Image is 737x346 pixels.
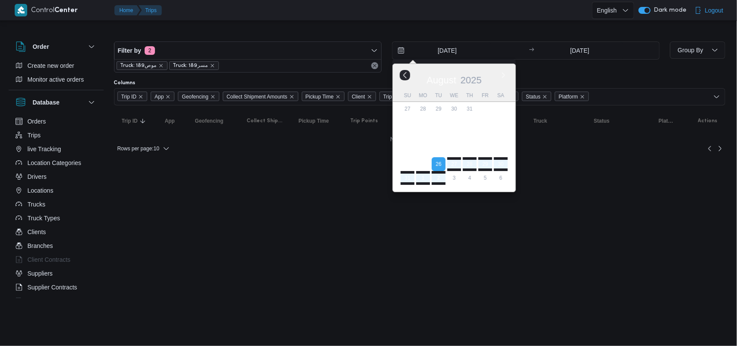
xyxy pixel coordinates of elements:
span: Status [594,117,610,124]
button: Database [16,97,97,108]
span: Clients [28,227,46,237]
div: Fr [478,89,492,102]
div: day-25 [416,157,430,171]
span: Filter by [118,45,141,56]
button: Clients [12,225,100,239]
button: Trips [12,128,100,142]
span: Truck: مسر189 [173,62,208,70]
span: App [165,117,175,124]
div: day-23 [494,143,508,157]
div: day-26 [432,157,446,171]
div: month-2025-08 [400,102,509,185]
center: No trips in this page [114,136,725,143]
div: day-27 [401,102,414,116]
div: day-29 [432,102,446,116]
span: Rows per page : 10 [117,143,159,154]
button: Home [114,5,140,16]
span: Truck: 189موص [117,61,168,70]
div: day-30 [494,157,508,171]
span: Client [352,92,365,102]
span: Trips [28,130,41,140]
span: Collect Shipment Amounts [247,117,283,124]
span: Supplier Contracts [28,282,77,292]
button: Remove Trip ID from selection in this group [138,94,143,99]
div: day-21 [463,143,477,157]
span: Actions [698,117,718,124]
div: day-18 [416,143,430,157]
button: Remove [370,60,380,71]
div: day-2 [432,171,446,185]
span: Client Contracts [28,254,71,265]
h3: Database [33,97,60,108]
span: Truck: 189موص [120,62,157,70]
span: Geofencing [178,92,219,101]
div: day-30 [447,102,461,116]
span: Pickup Time [302,92,345,101]
span: Platform [659,117,674,124]
div: day-12 [432,130,446,143]
div: day-1 [478,102,492,116]
span: Collect Shipment Amounts [227,92,288,102]
button: Platform [655,114,678,128]
button: Filter by2 active filters [114,42,381,59]
img: X8yXhbKr1z7QwAAAABJRU5ErkJggg== [15,4,27,16]
div: Su [401,89,414,102]
span: Drivers [28,171,47,182]
div: day-22 [478,143,492,157]
div: Database [9,114,104,302]
span: Devices [28,296,49,306]
span: Trucks [28,199,45,210]
button: remove selected entity [210,63,215,68]
span: 2 active filters [145,46,155,55]
span: live Tracking [28,144,61,154]
div: day-2 [494,102,508,116]
div: day-8 [478,116,492,130]
span: App [155,92,164,102]
div: day-3 [447,171,461,185]
span: Platform [555,92,589,101]
span: Collect Shipment Amounts [223,92,298,101]
div: day-10 [401,130,414,143]
button: Suppliers [12,267,100,280]
button: Previous page [705,143,715,154]
button: App [161,114,183,128]
button: Drivers [12,170,100,184]
span: Monitor active orders [28,74,84,85]
a: Next page, 2 [715,143,725,154]
button: Monitor active orders [12,73,100,86]
div: day-28 [416,102,430,116]
span: Trip Points [351,117,378,124]
span: App [151,92,174,101]
div: day-6 [494,171,508,185]
span: Truck: مسر189 [169,61,219,70]
div: day-4 [463,171,477,185]
span: Trip Points [380,92,419,101]
div: day-16 [494,130,508,143]
div: day-28 [463,157,477,171]
div: day-5 [432,116,446,130]
button: Branches [12,239,100,253]
button: Remove Platform from selection in this group [580,94,585,99]
button: Truck [530,114,582,128]
button: Create new order [12,59,100,73]
div: day-20 [447,143,461,157]
div: day-5 [478,171,492,185]
span: 2025 [460,75,481,86]
span: Trip ID [121,92,137,102]
input: Press the down key to enter a popover containing a calendar. Press the escape key to close the po... [392,42,490,59]
span: Status [526,92,541,102]
span: Status [522,92,551,101]
div: Mo [416,89,430,102]
div: → [529,48,535,54]
button: Previous Month [401,71,409,79]
div: Order [9,59,104,90]
div: Button. Open the month selector. August is currently selected. [426,74,457,86]
button: Trips [139,5,162,16]
div: day-14 [463,130,477,143]
button: Truck Types [12,211,100,225]
button: remove selected entity [158,63,164,68]
button: Remove Collect Shipment Amounts from selection in this group [289,94,294,99]
button: Supplier Contracts [12,280,100,294]
div: We [447,89,461,102]
span: Suppliers [28,268,53,279]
